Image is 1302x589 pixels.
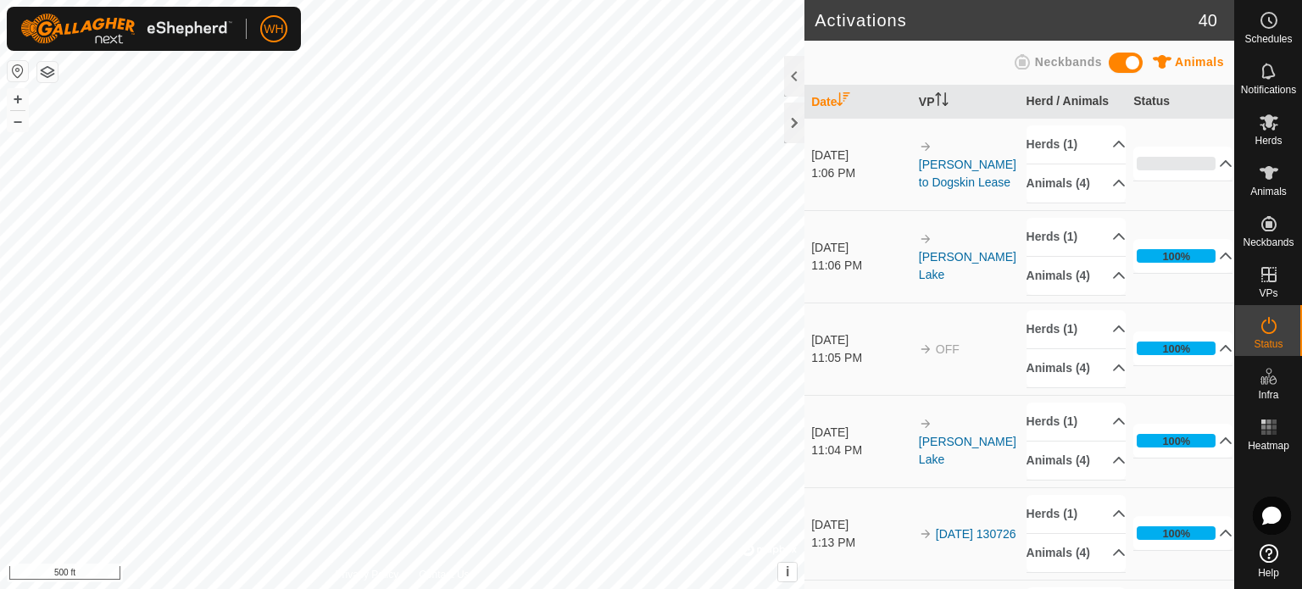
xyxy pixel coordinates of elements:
[1027,442,1126,480] p-accordion-header: Animals (4)
[1241,85,1296,95] span: Notifications
[1027,349,1126,387] p-accordion-header: Animals (4)
[811,442,910,459] div: 11:04 PM
[919,232,932,246] img: arrow
[919,435,1016,466] a: [PERSON_NAME] Lake
[1127,86,1234,119] th: Status
[1162,248,1190,264] div: 100%
[8,111,28,131] button: –
[912,86,1020,119] th: VP
[1248,441,1289,451] span: Heatmap
[1133,239,1232,273] p-accordion-header: 100%
[1027,310,1126,348] p-accordion-header: Herds (1)
[1162,525,1190,542] div: 100%
[1243,237,1294,247] span: Neckbands
[1175,55,1224,69] span: Animals
[37,62,58,82] button: Map Layers
[919,417,932,431] img: arrow
[1254,339,1283,349] span: Status
[1162,433,1190,449] div: 100%
[1027,257,1126,295] p-accordion-header: Animals (4)
[1137,526,1216,540] div: 100%
[811,164,910,182] div: 1:06 PM
[8,89,28,109] button: +
[1027,495,1126,533] p-accordion-header: Herds (1)
[1137,249,1216,263] div: 100%
[811,147,910,164] div: [DATE]
[778,563,797,581] button: i
[1027,125,1126,164] p-accordion-header: Herds (1)
[919,158,1016,189] a: [PERSON_NAME] to Dogskin Lease
[1137,342,1216,355] div: 100%
[1137,157,1216,170] div: 0%
[837,95,850,108] p-sorticon: Activate to sort
[1020,86,1127,119] th: Herd / Animals
[804,86,912,119] th: Date
[20,14,232,44] img: Gallagher Logo
[1027,403,1126,441] p-accordion-header: Herds (1)
[919,250,1016,281] a: [PERSON_NAME] Lake
[1133,331,1232,365] p-accordion-header: 100%
[1027,164,1126,203] p-accordion-header: Animals (4)
[1035,55,1102,69] span: Neckbands
[811,257,910,275] div: 11:06 PM
[919,140,932,153] img: arrow
[1259,288,1277,298] span: VPs
[919,527,932,541] img: arrow
[1258,390,1278,400] span: Infra
[1244,34,1292,44] span: Schedules
[1250,186,1287,197] span: Animals
[1027,218,1126,256] p-accordion-header: Herds (1)
[1133,147,1232,181] p-accordion-header: 0%
[936,527,1016,541] a: [DATE] 130726
[811,534,910,552] div: 1:13 PM
[811,516,910,534] div: [DATE]
[1162,341,1190,357] div: 100%
[8,61,28,81] button: Reset Map
[811,424,910,442] div: [DATE]
[1235,537,1302,585] a: Help
[419,567,469,582] a: Contact Us
[1027,534,1126,572] p-accordion-header: Animals (4)
[1137,434,1216,447] div: 100%
[264,20,283,38] span: WH
[936,342,960,356] span: OFF
[811,239,910,257] div: [DATE]
[811,349,910,367] div: 11:05 PM
[935,95,949,108] p-sorticon: Activate to sort
[815,10,1199,31] h2: Activations
[1255,136,1282,146] span: Herds
[786,564,789,579] span: i
[1133,424,1232,458] p-accordion-header: 100%
[336,567,399,582] a: Privacy Policy
[919,342,932,356] img: arrow
[1199,8,1217,33] span: 40
[811,331,910,349] div: [DATE]
[1133,516,1232,550] p-accordion-header: 100%
[1258,568,1279,578] span: Help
